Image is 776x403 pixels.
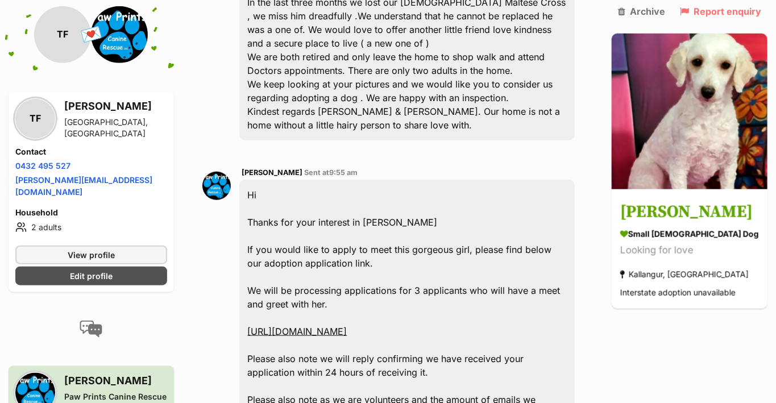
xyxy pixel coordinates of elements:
[620,267,749,282] div: Kallangur, [GEOGRAPHIC_DATA]
[620,200,759,225] h3: [PERSON_NAME]
[68,248,115,260] span: View profile
[91,6,148,63] img: Paw Prints Canine Rescue Inc. profile pic
[620,228,759,240] div: small [DEMOGRAPHIC_DATA] Dog
[80,320,102,337] img: conversation-icon-4a6f8262b818ee0b60e3300018af0b2d0b884aa5de6e9bcb8d3d4eeb1a70a7c4.svg
[15,175,152,196] a: [PERSON_NAME][EMAIL_ADDRESS][DOMAIN_NAME]
[15,266,167,285] a: Edit profile
[34,6,91,63] div: TF
[70,269,113,281] span: Edit profile
[15,245,167,264] a: View profile
[330,168,358,177] span: 9:55 am
[15,220,167,234] li: 2 adults
[305,168,358,177] span: Sent at
[64,98,167,114] h3: [PERSON_NAME]
[242,168,303,177] span: [PERSON_NAME]
[15,206,167,218] h4: Household
[612,33,767,189] img: Ali
[15,160,70,170] a: 0432 495 527
[680,6,761,16] a: Report enquiry
[620,288,736,297] span: Interstate adoption unavailable
[64,372,167,388] h3: [PERSON_NAME]
[248,326,347,337] a: [URL][DOMAIN_NAME]
[612,191,767,309] a: [PERSON_NAME] small [DEMOGRAPHIC_DATA] Dog Looking for love Kallangur, [GEOGRAPHIC_DATA] Intersta...
[15,98,55,138] div: TF
[64,116,167,139] div: [GEOGRAPHIC_DATA], [GEOGRAPHIC_DATA]
[620,243,759,258] div: Looking for love
[202,172,231,200] img: Lisa Green profile pic
[78,22,104,47] span: 💌
[15,146,167,157] h4: Contact
[618,6,665,16] a: Archive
